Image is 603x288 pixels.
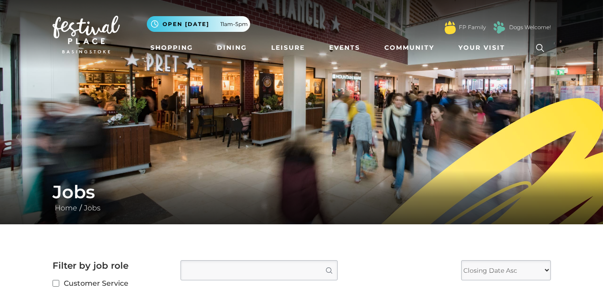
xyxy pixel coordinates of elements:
[53,260,167,271] h2: Filter by job role
[163,20,209,28] span: Open [DATE]
[220,20,248,28] span: 11am-5pm
[53,16,120,53] img: Festival Place Logo
[458,43,505,52] span: Your Visit
[509,23,551,31] a: Dogs Welcome!
[381,39,438,56] a: Community
[147,16,250,32] button: Open [DATE] 11am-5pm
[46,181,558,214] div: /
[53,204,79,212] a: Home
[213,39,251,56] a: Dining
[147,39,197,56] a: Shopping
[459,23,486,31] a: FP Family
[326,39,364,56] a: Events
[455,39,513,56] a: Your Visit
[82,204,103,212] a: Jobs
[53,181,551,203] h1: Jobs
[268,39,308,56] a: Leisure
